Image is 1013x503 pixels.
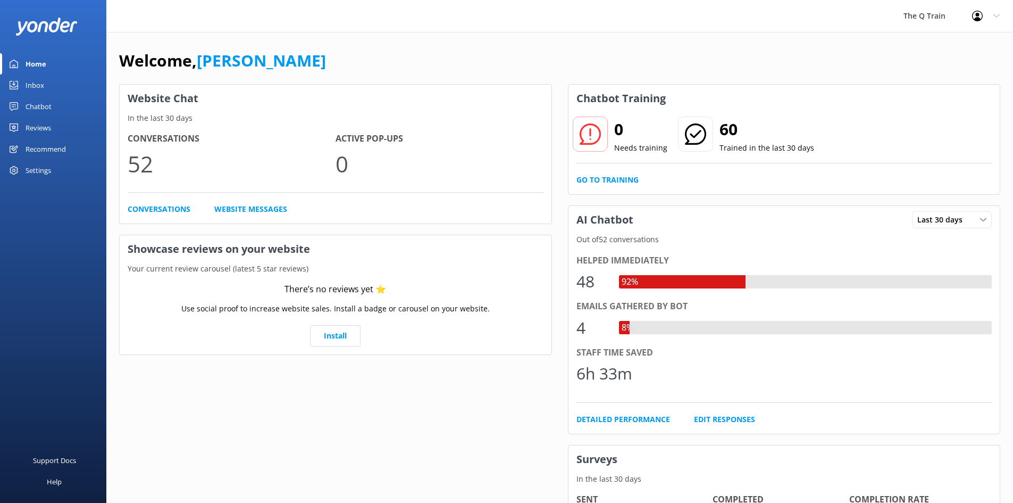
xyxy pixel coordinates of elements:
a: Edit Responses [694,414,755,425]
div: 4 [576,315,608,341]
a: Website Messages [214,203,287,215]
p: Your current review carousel (latest 5 star reviews) [120,263,551,275]
div: There’s no reviews yet ⭐ [284,283,386,296]
a: Detailed Performance [576,414,670,425]
div: 92% [619,275,641,289]
h3: Surveys [568,446,1000,473]
a: [PERSON_NAME] [197,50,326,71]
div: 48 [576,269,608,294]
div: Recommend [26,138,66,160]
p: 52 [128,146,336,182]
a: Go to Training [576,174,639,186]
div: 6h 33m [576,361,632,386]
p: Needs training [614,142,667,154]
div: Help [47,471,62,492]
div: Chatbot [26,96,52,117]
h4: Active Pop-ups [336,132,543,146]
div: Home [26,53,46,75]
div: Reviews [26,117,51,138]
h3: Showcase reviews on your website [120,235,551,263]
h4: Conversations [128,132,336,146]
img: yonder-white-logo.png [16,18,77,35]
p: In the last 30 days [120,112,551,124]
div: 8% [619,321,636,335]
h3: Website Chat [120,85,551,112]
h3: Chatbot Training [568,85,674,112]
a: Conversations [128,203,190,215]
p: 0 [336,146,543,182]
p: Out of 52 conversations [568,234,1000,245]
h2: 60 [719,117,814,142]
div: Emails gathered by bot [576,300,992,314]
span: Last 30 days [917,214,969,226]
div: Helped immediately [576,254,992,268]
h1: Welcome, [119,48,326,73]
h2: 0 [614,117,667,142]
div: Staff time saved [576,346,992,360]
div: Support Docs [33,450,76,471]
p: Trained in the last 30 days [719,142,814,154]
p: Use social proof to increase website sales. Install a badge or carousel on your website. [181,303,490,315]
div: Inbox [26,75,44,96]
div: Settings [26,160,51,181]
a: Install [310,325,361,347]
p: In the last 30 days [568,473,1000,485]
h3: AI Chatbot [568,206,641,234]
